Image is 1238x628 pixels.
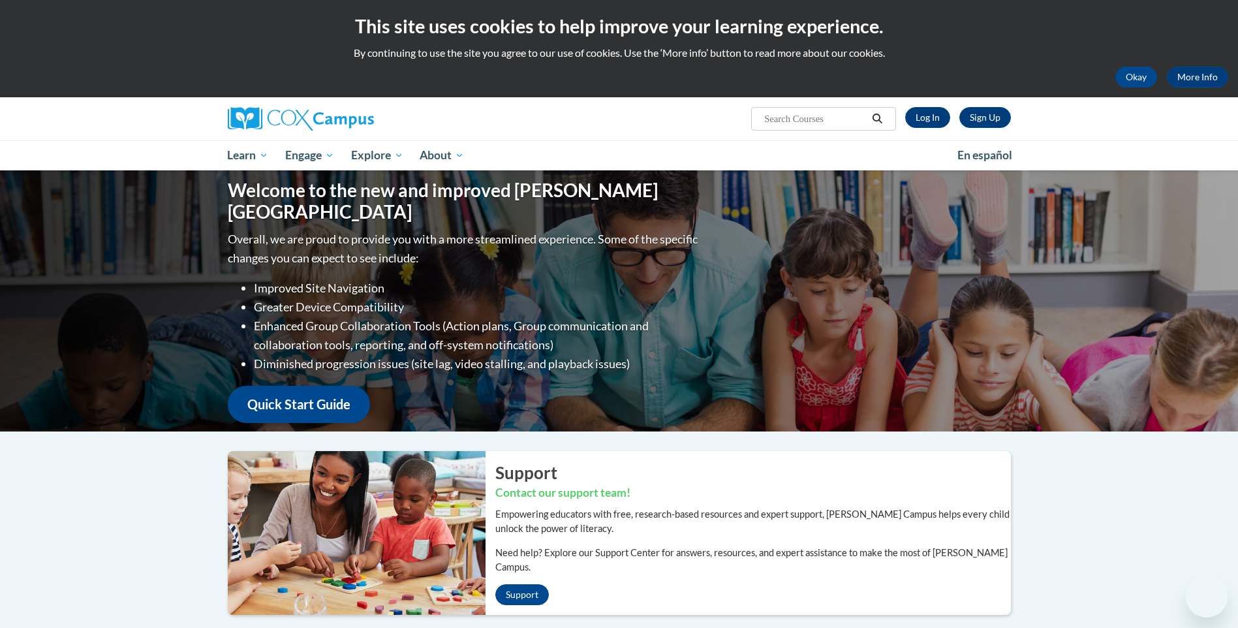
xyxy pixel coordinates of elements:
p: By continuing to use the site you agree to our use of cookies. Use the ‘More info’ button to read... [10,46,1228,60]
a: En español [949,142,1021,169]
li: Greater Device Compatibility [254,298,701,317]
a: Register [959,107,1011,128]
a: Support [495,584,549,605]
span: About [420,148,464,163]
button: Okay [1115,67,1157,87]
a: More Info [1167,67,1228,87]
p: Overall, we are proud to provide you with a more streamlined experience. Some of the specific cha... [228,230,701,268]
li: Improved Site Navigation [254,279,701,298]
a: Engage [277,140,343,170]
li: Diminished progression issues (site lag, video stalling, and playback issues) [254,354,701,373]
a: Explore [343,140,412,170]
a: Learn [219,140,277,170]
h2: This site uses cookies to help improve your learning experience. [10,13,1228,39]
a: Quick Start Guide [228,386,370,423]
div: Main menu [208,140,1030,170]
span: En español [957,148,1012,162]
p: Empowering educators with free, research-based resources and expert support, [PERSON_NAME] Campus... [495,507,1011,536]
a: About [411,140,472,170]
input: Search Courses [763,111,867,127]
span: Learn [227,148,268,163]
iframe: Button to launch messaging window [1186,576,1228,618]
a: Cox Campus [228,107,476,131]
h2: Support [495,461,1011,484]
span: Explore [351,148,403,163]
img: ... [218,451,486,614]
span: Engage [285,148,334,163]
li: Enhanced Group Collaboration Tools (Action plans, Group communication and collaboration tools, re... [254,317,701,354]
a: Log In [905,107,950,128]
h1: Welcome to the new and improved [PERSON_NAME][GEOGRAPHIC_DATA] [228,180,701,223]
img: Cox Campus [228,107,374,131]
h3: Contact our support team! [495,485,1011,501]
p: Need help? Explore our Support Center for answers, resources, and expert assistance to make the m... [495,546,1011,574]
button: Search [867,111,887,127]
